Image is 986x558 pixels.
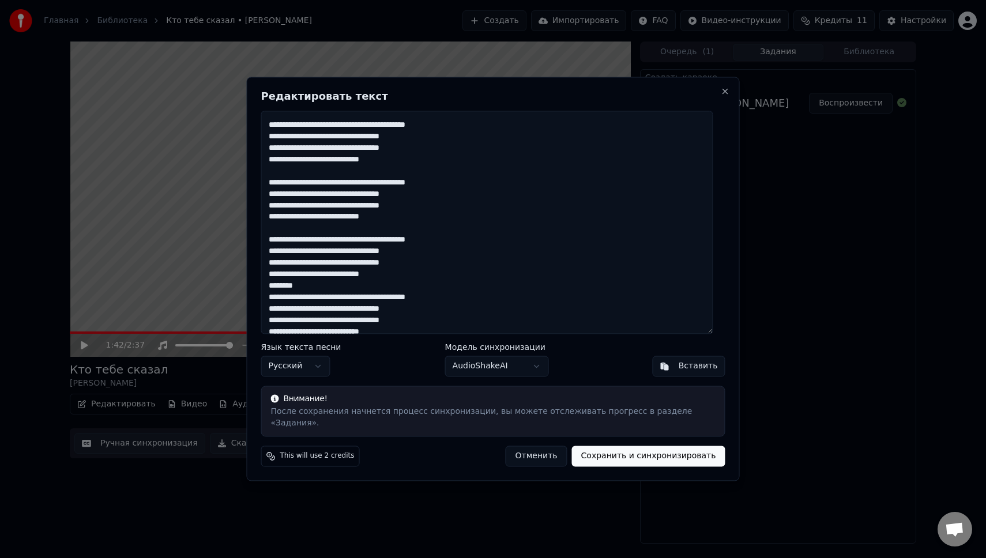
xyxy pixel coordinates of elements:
div: После сохранения начнется процесс синхронизации, вы можете отслеживать прогресс в разделе «Задания». [271,406,716,429]
label: Язык текста песни [261,344,341,352]
button: Сохранить и синхронизировать [572,446,725,467]
button: Отменить [506,446,567,467]
div: Внимание! [271,394,716,405]
button: Вставить [653,356,725,377]
h2: Редактировать текст [261,91,725,101]
div: Вставить [679,361,718,372]
span: This will use 2 credits [280,452,355,461]
label: Модель синхронизации [445,344,549,352]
